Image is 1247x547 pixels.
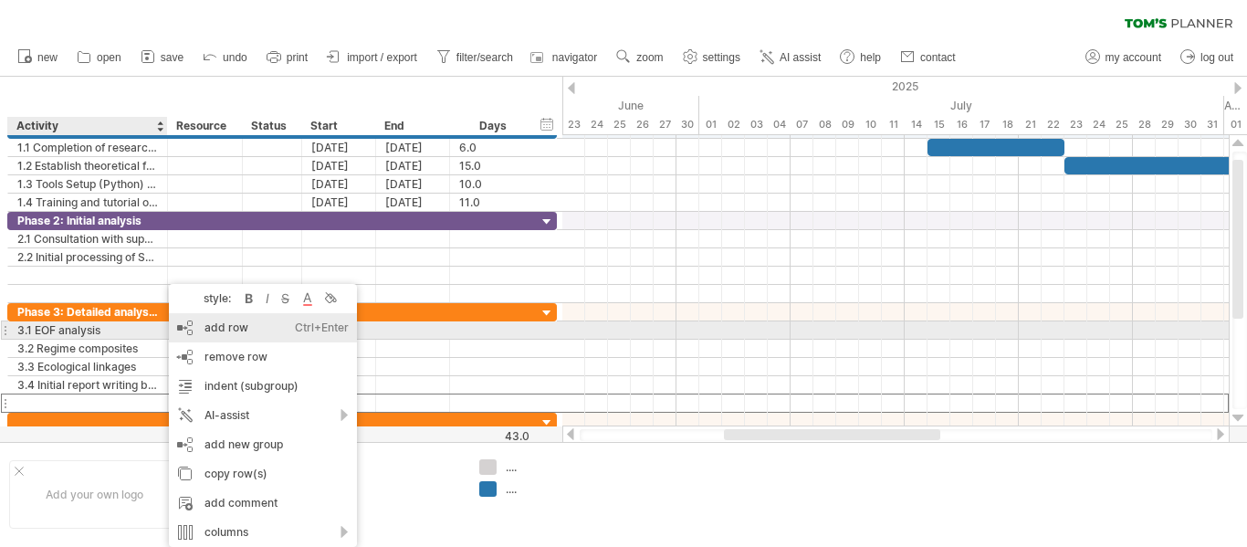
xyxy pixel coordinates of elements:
[528,46,603,69] a: navigator
[17,376,158,394] div: 3.4 Initial report writing based on findings
[17,157,158,174] div: 1.2 Establish theoretical framework and acquire data
[37,51,58,64] span: new
[17,303,158,321] div: Phase 3: Detailed analysis & Mapping
[631,115,654,134] div: Thursday, 26 June 2025
[223,51,247,64] span: undo
[302,175,376,193] div: [DATE]
[17,212,158,229] div: Phase 2: Initial analysis
[585,115,608,134] div: Tuesday, 24 June 2025
[882,115,905,134] div: Friday, 11 July 2025
[1156,115,1179,134] div: Tuesday, 29 July 2025
[1179,115,1201,134] div: Wednesday, 30 July 2025
[459,194,528,211] div: 11.0
[459,157,528,174] div: 15.0
[376,194,450,211] div: [DATE]
[608,115,631,134] div: Wednesday, 25 June 2025
[17,139,158,156] div: 1.1 Completion of research objectives and methodology
[636,51,663,64] span: zoom
[376,139,450,156] div: [DATE]
[920,51,956,64] span: contact
[347,51,417,64] span: import / export
[287,51,308,64] span: print
[699,115,722,134] div: Tuesday, 1 July 2025
[768,115,791,134] div: Friday, 4 July 2025
[169,430,357,459] div: add new group
[17,248,158,266] div: 2.2 Initial processing of SST & wind data, and calculations for Wind-SST coupling (quantify relat...
[745,115,768,134] div: Thursday, 3 July 2025
[169,489,357,518] div: add comment
[322,46,423,69] a: import / export
[302,139,376,156] div: [DATE]
[376,157,450,174] div: [DATE]
[1224,115,1247,134] div: Friday, 1 August 2025
[198,46,253,69] a: undo
[927,115,950,134] div: Tuesday, 15 July 2025
[17,321,158,339] div: 3.1 EOF analysis
[169,518,357,547] div: columns
[376,175,450,193] div: [DATE]
[304,482,457,498] div: ....
[295,313,349,342] div: Ctrl+Enter
[451,429,529,443] div: 43.0
[654,115,676,134] div: Friday, 27 June 2025
[1106,51,1161,64] span: my account
[161,51,183,64] span: save
[169,372,357,401] div: indent (subgroup)
[204,350,267,363] span: remove row
[860,51,881,64] span: help
[262,46,313,69] a: print
[17,230,158,247] div: 2.1 Consultation with supervisor on downloaded data before mapping and calculations commence
[459,139,528,156] div: 6.0
[1201,115,1224,134] div: Thursday, 31 July 2025
[176,117,232,135] div: Resource
[896,46,961,69] a: contact
[304,459,457,475] div: ....
[755,46,826,69] a: AI assist
[506,481,605,497] div: ....
[859,115,882,134] div: Thursday, 10 July 2025
[1064,115,1087,134] div: Wednesday, 23 July 2025
[950,115,973,134] div: Wednesday, 16 July 2025
[384,117,439,135] div: End
[996,115,1019,134] div: Friday, 18 July 2025
[1019,115,1042,134] div: Monday, 21 July 2025
[1042,115,1064,134] div: Tuesday, 22 July 2025
[1200,51,1233,64] span: log out
[169,459,357,489] div: copy row(s)
[703,51,740,64] span: settings
[678,46,746,69] a: settings
[302,194,376,211] div: [DATE]
[169,313,357,342] div: add row
[97,51,121,64] span: open
[506,459,605,475] div: ....
[9,460,180,529] div: Add your own logo
[676,115,699,134] div: Monday, 30 June 2025
[835,46,886,69] a: help
[722,115,745,134] div: Wednesday, 2 July 2025
[304,505,457,521] div: ....
[17,340,158,357] div: 3.2 Regime composites
[456,51,513,64] span: filter/search
[1110,115,1133,134] div: Friday, 25 July 2025
[302,157,376,174] div: [DATE]
[459,175,528,193] div: 10.0
[310,117,365,135] div: Start
[17,194,158,211] div: 1.4 Training and tutorial on how to use Python
[13,46,63,69] a: new
[973,115,996,134] div: Thursday, 17 July 2025
[836,115,859,134] div: Wednesday, 9 July 2025
[449,117,536,135] div: Days
[791,115,813,134] div: Monday, 7 July 2025
[176,291,240,305] div: style:
[1087,115,1110,134] div: Thursday, 24 July 2025
[432,46,519,69] a: filter/search
[16,117,157,135] div: Activity
[1176,46,1239,69] a: log out
[1081,46,1167,69] a: my account
[552,51,597,64] span: navigator
[136,46,189,69] a: save
[17,358,158,375] div: 3.3 Ecological linkages
[1133,115,1156,134] div: Monday, 28 July 2025
[780,51,821,64] span: AI assist
[612,46,668,69] a: zoom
